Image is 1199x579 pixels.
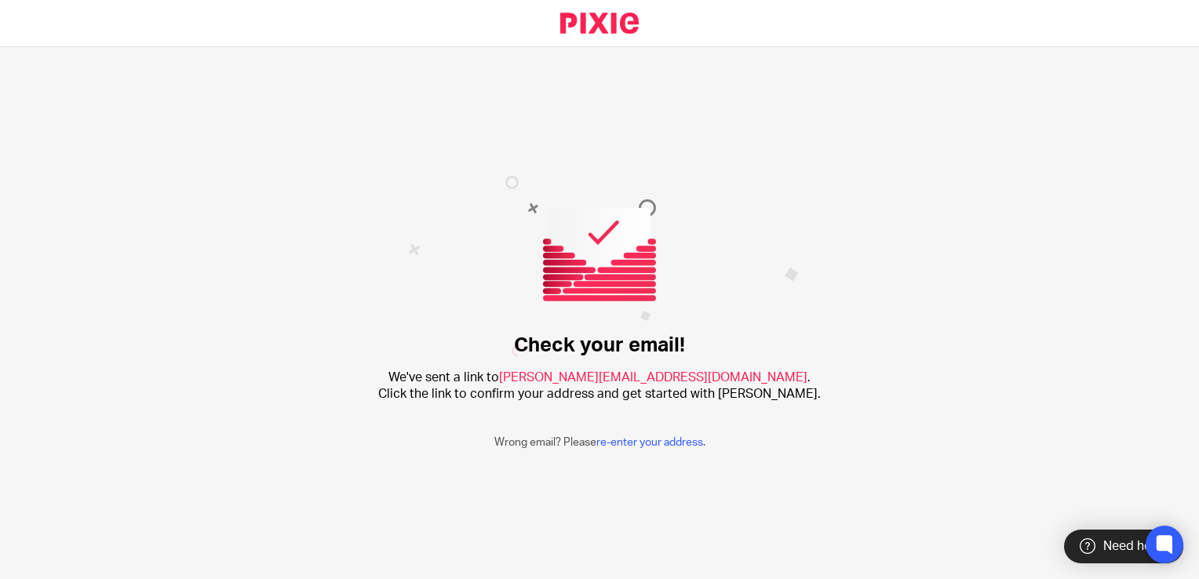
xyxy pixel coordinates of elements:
[499,371,807,384] span: [PERSON_NAME][EMAIL_ADDRESS][DOMAIN_NAME]
[514,333,685,358] h1: Check your email!
[1064,530,1183,563] div: Need help?
[408,176,799,357] img: Confirm email image
[378,370,821,403] h2: We've sent a link to . Click the link to confirm your address and get started with [PERSON_NAME].
[596,437,703,448] a: re-enter your address
[494,435,705,450] p: Wrong email? Please .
